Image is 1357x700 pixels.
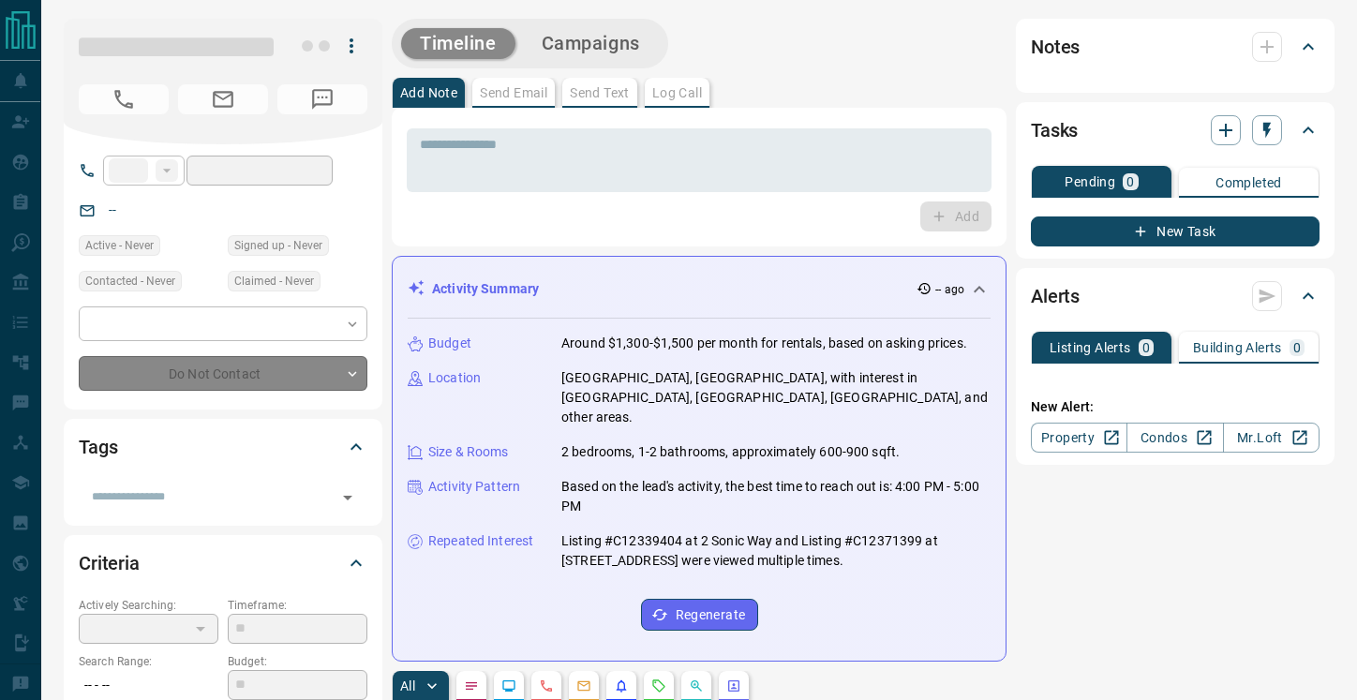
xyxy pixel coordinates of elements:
button: Open [335,484,361,511]
h2: Criteria [79,548,140,578]
svg: Lead Browsing Activity [501,678,516,693]
p: Location [428,368,481,388]
p: Based on the lead's activity, the best time to reach out is: 4:00 PM - 5:00 PM [561,477,991,516]
svg: Agent Actions [726,678,741,693]
span: No Email [178,84,268,114]
div: Tags [79,424,367,469]
p: 0 [1142,341,1150,354]
button: Campaigns [523,28,659,59]
p: 0 [1293,341,1301,354]
p: -- ago [935,281,964,298]
div: Notes [1031,24,1320,69]
p: Listing Alerts [1050,341,1131,354]
p: Pending [1065,175,1115,188]
p: Around $1,300-$1,500 per month for rentals, based on asking prices. [561,334,967,353]
svg: Calls [539,678,554,693]
p: All [400,679,415,693]
a: Property [1031,423,1127,453]
div: Criteria [79,541,367,586]
h2: Alerts [1031,281,1080,311]
div: Tasks [1031,108,1320,153]
p: 2 bedrooms, 1-2 bathrooms, approximately 600-900 sqft. [561,442,900,462]
p: [GEOGRAPHIC_DATA], [GEOGRAPHIC_DATA], with interest in [GEOGRAPHIC_DATA], [GEOGRAPHIC_DATA], [GEO... [561,368,991,427]
p: Listing #C12339404 at 2 Sonic Way and Listing #C12371399 at [STREET_ADDRESS] were viewed multiple... [561,531,991,571]
span: No Number [79,84,169,114]
p: Actively Searching: [79,597,218,614]
span: No Number [277,84,367,114]
svg: Emails [576,678,591,693]
p: Size & Rooms [428,442,509,462]
p: Budget: [228,653,367,670]
div: Activity Summary-- ago [408,272,991,306]
a: Condos [1126,423,1223,453]
button: Timeline [401,28,515,59]
button: New Task [1031,216,1320,246]
button: Regenerate [641,599,758,631]
svg: Requests [651,678,666,693]
p: Activity Summary [432,279,539,299]
p: Building Alerts [1193,341,1282,354]
span: Signed up - Never [234,236,322,255]
p: Search Range: [79,653,218,670]
span: Claimed - Never [234,272,314,290]
h2: Tasks [1031,115,1078,145]
svg: Opportunities [689,678,704,693]
p: Timeframe: [228,597,367,614]
h2: Tags [79,432,117,462]
span: Contacted - Never [85,272,175,290]
div: Do Not Contact [79,356,367,391]
p: Activity Pattern [428,477,520,497]
a: Mr.Loft [1223,423,1320,453]
p: Budget [428,334,471,353]
svg: Listing Alerts [614,678,629,693]
div: Alerts [1031,274,1320,319]
p: 0 [1126,175,1134,188]
span: Active - Never [85,236,154,255]
h2: Notes [1031,32,1080,62]
p: New Alert: [1031,397,1320,417]
p: Repeated Interest [428,531,533,551]
p: Add Note [400,86,457,99]
p: Completed [1215,176,1282,189]
a: -- [109,202,116,217]
svg: Notes [464,678,479,693]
